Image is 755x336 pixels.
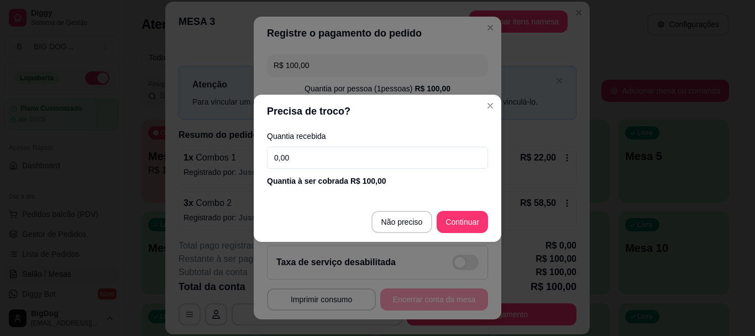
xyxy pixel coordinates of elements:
button: Não preciso [371,211,433,233]
header: Precisa de troco? [254,95,501,128]
div: Quantia à ser cobrada R$ 100,00 [267,175,488,187]
button: Close [481,97,499,115]
button: Continuar [437,211,488,233]
label: Quantia recebida [267,132,488,140]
